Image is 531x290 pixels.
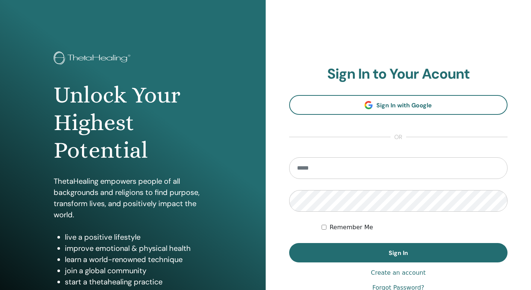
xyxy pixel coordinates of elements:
h2: Sign In to Your Acount [289,66,508,83]
li: start a thetahealing practice [65,276,212,287]
label: Remember Me [329,223,373,232]
span: Sign In [389,249,408,257]
li: learn a world-renowned technique [65,254,212,265]
div: Keep me authenticated indefinitely or until I manually logout [322,223,508,232]
h1: Unlock Your Highest Potential [54,81,212,164]
li: live a positive lifestyle [65,231,212,243]
a: Sign In with Google [289,95,508,115]
p: ThetaHealing empowers people of all backgrounds and religions to find purpose, transform lives, a... [54,176,212,220]
a: Create an account [371,268,426,277]
span: Sign In with Google [376,101,432,109]
li: improve emotional & physical health [65,243,212,254]
li: join a global community [65,265,212,276]
button: Sign In [289,243,508,262]
span: or [391,133,406,142]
